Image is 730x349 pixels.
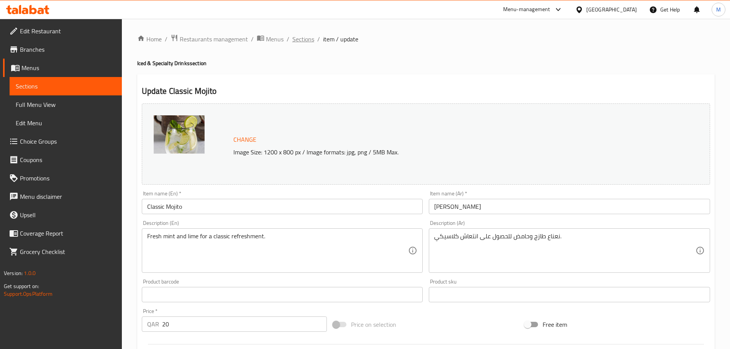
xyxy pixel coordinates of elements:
button: Change [230,132,259,147]
span: Menus [266,34,284,44]
a: Restaurants management [171,34,248,44]
div: [GEOGRAPHIC_DATA] [586,5,637,14]
a: Promotions [3,169,122,187]
span: Upsell [20,210,116,220]
span: 1.0.0 [24,268,36,278]
span: Coupons [20,155,116,164]
span: Edit Menu [16,118,116,128]
textarea: Fresh mint and lime for a classic refreshment. [147,233,408,269]
input: Please enter price [162,316,327,332]
p: QAR [147,320,159,329]
input: Enter name En [142,199,423,214]
img: mmw_638816064896070746 [154,115,205,154]
input: Please enter product sku [429,287,710,302]
span: item / update [323,34,358,44]
li: / [287,34,289,44]
p: Image Size: 1200 x 800 px / Image formats: jpg, png / 5MB Max. [230,147,639,157]
li: / [165,34,167,44]
span: Menu disclaimer [20,192,116,201]
a: Sections [10,77,122,95]
a: Menus [3,59,122,77]
a: Upsell [3,206,122,224]
h4: Iced & Specialty Drinks section [137,59,715,67]
span: Get support on: [4,281,39,291]
span: Restaurants management [180,34,248,44]
span: Menus [21,63,116,72]
span: Change [233,134,256,145]
a: Edit Restaurant [3,22,122,40]
input: Enter name Ar [429,199,710,214]
div: Menu-management [503,5,550,14]
span: M [716,5,721,14]
span: Sections [16,82,116,91]
span: Promotions [20,174,116,183]
span: Choice Groups [20,137,116,146]
span: Branches [20,45,116,54]
li: / [317,34,320,44]
a: Support.OpsPlatform [4,289,52,299]
a: Full Menu View [10,95,122,114]
span: Version: [4,268,23,278]
input: Please enter product barcode [142,287,423,302]
a: Menu disclaimer [3,187,122,206]
span: Full Menu View [16,100,116,109]
span: Price on selection [351,320,396,329]
span: Coverage Report [20,229,116,238]
a: Edit Menu [10,114,122,132]
a: Grocery Checklist [3,242,122,261]
a: Coupons [3,151,122,169]
h2: Update Classic Mojito [142,85,710,97]
a: Menus [257,34,284,44]
span: Free item [543,320,567,329]
nav: breadcrumb [137,34,715,44]
span: Grocery Checklist [20,247,116,256]
textarea: نعناع طازج وحامض للحصول على انتعاش كلاسيكي. [434,233,696,269]
li: / [251,34,254,44]
a: Branches [3,40,122,59]
a: Home [137,34,162,44]
a: Choice Groups [3,132,122,151]
span: Edit Restaurant [20,26,116,36]
a: Sections [292,34,314,44]
a: Coverage Report [3,224,122,242]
